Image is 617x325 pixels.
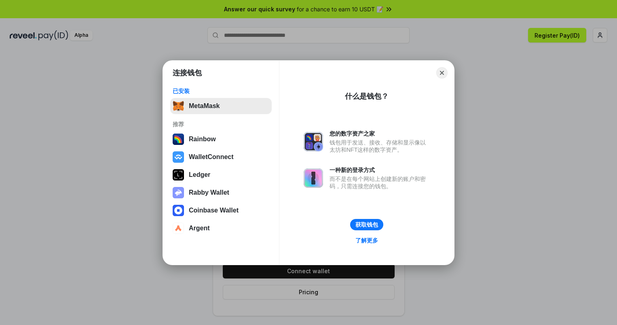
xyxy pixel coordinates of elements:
button: 获取钱包 [350,219,383,230]
div: Argent [189,225,210,232]
div: 而不是在每个网站上创建新的账户和密码，只需连接您的钱包。 [330,175,430,190]
button: MetaMask [170,98,272,114]
button: Coinbase Wallet [170,202,272,219]
div: MetaMask [189,102,220,110]
div: 获取钱包 [355,221,378,228]
div: 什么是钱包？ [345,91,389,101]
div: Rainbow [189,136,216,143]
div: Ledger [189,171,210,178]
div: Rabby Wallet [189,189,229,196]
button: WalletConnect [170,149,272,165]
div: Coinbase Wallet [189,207,239,214]
button: Argent [170,220,272,236]
img: svg+xml,%3Csvg%20xmlns%3D%22http%3A%2F%2Fwww.w3.org%2F2000%2Fsvg%22%20fill%3D%22none%22%20viewBox... [173,187,184,198]
img: svg+xml,%3Csvg%20width%3D%22120%22%20height%3D%22120%22%20viewBox%3D%220%200%20120%20120%22%20fil... [173,134,184,145]
img: svg+xml,%3Csvg%20fill%3D%22none%22%20height%3D%2233%22%20viewBox%3D%220%200%2035%2033%22%20width%... [173,100,184,112]
div: 一种新的登录方式 [330,166,430,174]
img: svg+xml,%3Csvg%20width%3D%2228%22%20height%3D%2228%22%20viewBox%3D%220%200%2028%2028%22%20fill%3D... [173,205,184,216]
a: 了解更多 [351,235,383,246]
div: 推荐 [173,121,269,128]
h1: 连接钱包 [173,68,202,78]
button: Rabby Wallet [170,185,272,201]
button: Ledger [170,167,272,183]
div: WalletConnect [189,153,234,161]
button: Close [436,67,448,79]
div: 钱包用于发送、接收、存储和显示像以太坊和NFT这样的数字资产。 [330,139,430,153]
div: 您的数字资产之家 [330,130,430,137]
button: Rainbow [170,131,272,147]
div: 已安装 [173,87,269,95]
img: svg+xml,%3Csvg%20xmlns%3D%22http%3A%2F%2Fwww.w3.org%2F2000%2Fsvg%22%20fill%3D%22none%22%20viewBox... [304,132,323,151]
img: svg+xml,%3Csvg%20xmlns%3D%22http%3A%2F%2Fwww.w3.org%2F2000%2Fsvg%22%20width%3D%2228%22%20height%3... [173,169,184,181]
img: svg+xml,%3Csvg%20width%3D%2228%22%20height%3D%2228%22%20viewBox%3D%220%200%2028%2028%22%20fill%3D... [173,151,184,163]
img: svg+xml,%3Csvg%20width%3D%2228%22%20height%3D%2228%22%20viewBox%3D%220%200%2028%2028%22%20fill%3D... [173,223,184,234]
div: 了解更多 [355,237,378,244]
img: svg+xml,%3Csvg%20xmlns%3D%22http%3A%2F%2Fwww.w3.org%2F2000%2Fsvg%22%20fill%3D%22none%22%20viewBox... [304,168,323,188]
